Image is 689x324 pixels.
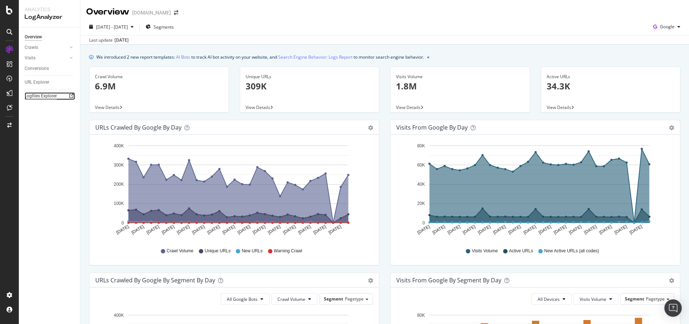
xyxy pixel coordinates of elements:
[573,293,618,305] button: Visits Volume
[25,92,57,100] div: Logfiles Explorer
[396,80,524,92] p: 1.8M
[669,278,674,283] div: gear
[274,248,302,254] span: Warning Crawl
[242,248,262,254] span: New URLs
[531,293,572,305] button: All Devices
[95,104,120,110] span: View Details
[324,296,343,302] span: Segment
[547,80,675,92] p: 34.3K
[417,182,425,187] text: 40K
[167,248,193,254] span: Crawl Volume
[431,224,446,235] text: [DATE]
[246,104,270,110] span: View Details
[130,224,145,235] text: [DATE]
[625,296,644,302] span: Segment
[25,44,68,51] a: Crawls
[25,33,75,41] a: Overview
[25,65,75,72] a: Conversions
[114,37,129,43] div: [DATE]
[477,224,492,235] text: [DATE]
[146,224,160,235] text: [DATE]
[614,224,628,235] text: [DATE]
[553,224,567,235] text: [DATE]
[96,53,424,61] div: We introduced 2 new report templates: to track AI bot activity on your website, and to monitor se...
[89,37,129,43] div: Last update
[583,224,598,235] text: [DATE]
[227,296,258,302] span: All Google Bots
[447,224,461,235] text: [DATE]
[246,73,374,80] div: Unique URLs
[538,224,552,235] text: [DATE]
[660,24,675,30] span: Google
[86,6,129,18] div: Overview
[86,21,137,33] button: [DATE] - [DATE]
[154,24,174,30] span: Segments
[246,80,374,92] p: 309K
[25,54,68,62] a: Visits
[176,224,191,235] text: [DATE]
[143,21,177,33] button: Segments
[221,293,270,305] button: All Google Bots
[95,73,223,80] div: Crawl Volume
[25,44,38,51] div: Crawls
[96,24,128,30] span: [DATE] - [DATE]
[132,9,171,16] div: [DOMAIN_NAME]
[121,220,124,226] text: 0
[221,224,236,235] text: [DATE]
[396,124,468,131] div: Visits from Google by day
[161,224,175,235] text: [DATE]
[422,220,425,226] text: 0
[191,224,206,235] text: [DATE]
[115,224,130,235] text: [DATE]
[271,293,317,305] button: Crawl Volume
[396,277,501,284] div: Visits from Google By Segment By Day
[509,248,533,254] span: Active URLs
[425,52,431,62] button: close banner
[25,13,74,21] div: LogAnalyzer
[282,224,297,235] text: [DATE]
[417,313,425,318] text: 80K
[297,224,312,235] text: [DATE]
[598,224,613,235] text: [DATE]
[205,248,230,254] span: Unique URLs
[25,6,74,13] div: Analytics
[664,299,682,317] div: Open Intercom Messenger
[25,54,36,62] div: Visits
[417,163,425,168] text: 60K
[114,182,124,187] text: 200K
[538,296,560,302] span: All Devices
[206,224,221,235] text: [DATE]
[95,124,181,131] div: URLs Crawled by Google by day
[114,143,124,148] text: 400K
[25,65,49,72] div: Conversions
[472,248,498,254] span: Visits Volume
[462,224,476,235] text: [DATE]
[278,53,352,61] a: Search Engine Behavior: Logs Report
[492,224,507,235] text: [DATE]
[114,163,124,168] text: 300K
[25,33,42,41] div: Overview
[237,224,251,235] text: [DATE]
[416,224,431,235] text: [DATE]
[25,79,49,86] div: URL Explorer
[396,140,672,241] svg: A chart.
[114,201,124,206] text: 100K
[252,224,266,235] text: [DATE]
[114,313,124,318] text: 400K
[277,296,305,302] span: Crawl Volume
[267,224,281,235] text: [DATE]
[89,53,680,61] div: info banner
[95,277,215,284] div: URLs Crawled by Google By Segment By Day
[650,21,683,33] button: Google
[547,73,675,80] div: Active URLs
[417,143,425,148] text: 80K
[176,53,190,61] a: AI Bots
[547,104,571,110] span: View Details
[368,278,373,283] div: gear
[629,224,643,235] text: [DATE]
[580,296,606,302] span: Visits Volume
[327,224,342,235] text: [DATE]
[544,248,599,254] span: New Active URLs (all codes)
[95,80,223,92] p: 6.9M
